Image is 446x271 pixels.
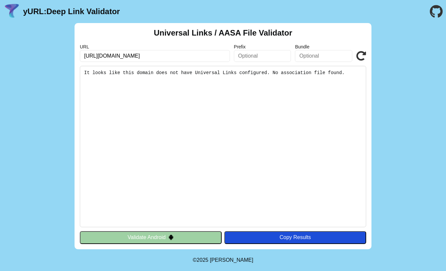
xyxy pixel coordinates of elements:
span: 2025 [197,257,208,263]
h2: Universal Links / AASA File Validator [154,28,292,38]
button: Validate Android [80,231,222,244]
img: droidIcon.svg [168,234,174,240]
img: yURL Logo [3,3,20,20]
pre: It looks like this domain does not have Universal Links configured. No association file found. [80,66,366,227]
label: URL [80,44,230,49]
a: Michael Ibragimchayev's Personal Site [210,257,253,263]
label: Prefix [234,44,291,49]
label: Bundle [295,44,352,49]
a: yURL:Deep Link Validator [23,7,120,16]
footer: © [193,249,253,271]
div: Copy Results [228,234,363,240]
button: Copy Results [224,231,366,244]
input: Required [80,50,230,62]
input: Optional [234,50,291,62]
input: Optional [295,50,352,62]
